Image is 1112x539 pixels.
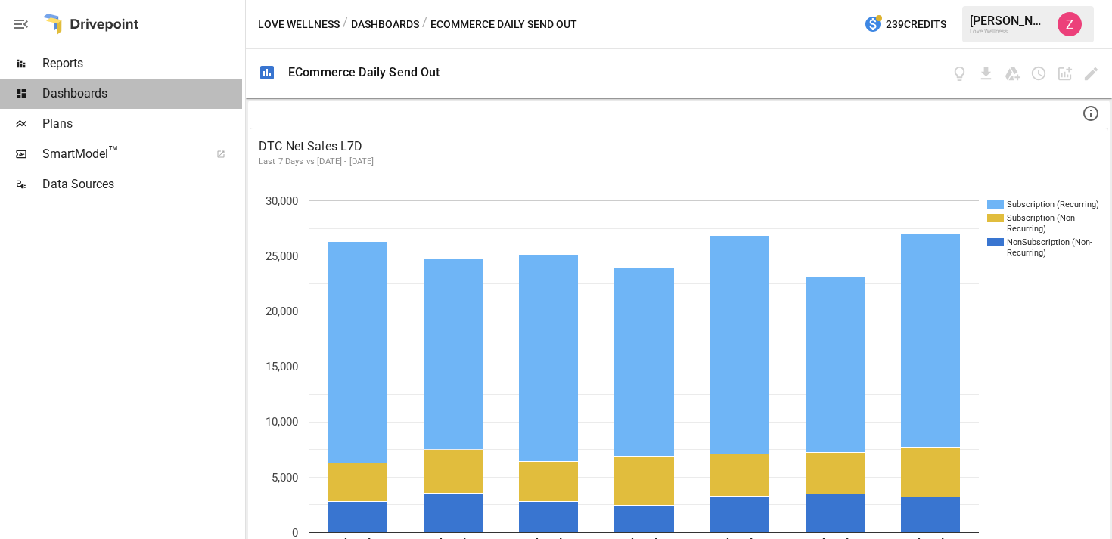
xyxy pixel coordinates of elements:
[886,15,946,34] span: 239 Credits
[108,143,119,162] span: ™
[977,65,995,82] button: Download dashboard
[258,15,340,34] button: Love Wellness
[266,415,298,429] text: 10,000
[343,15,348,34] div: /
[42,115,242,133] span: Plans
[42,85,242,103] span: Dashboards
[266,249,298,263] text: 25,000
[1082,65,1100,82] button: Edit dashboard
[1056,65,1073,82] button: Add widget
[42,54,242,73] span: Reports
[422,15,427,34] div: /
[1030,65,1048,82] button: Schedule dashboard
[351,15,419,34] button: Dashboards
[970,28,1048,35] div: Love Wellness
[266,360,298,373] text: 15,000
[1004,65,1021,82] button: Save as Google Doc
[42,145,200,163] span: SmartModel
[42,175,242,194] span: Data Sources
[951,65,968,82] button: View documentation
[1048,3,1091,45] button: Zoe Keller
[970,14,1048,28] div: [PERSON_NAME]
[266,305,298,318] text: 20,000
[266,194,298,208] text: 30,000
[1007,224,1046,234] text: Recurring)
[858,11,952,39] button: 239Credits
[1007,200,1099,209] text: Subscription (Recurring)
[259,138,1099,156] p: DTC Net Sales L7D
[288,65,440,79] div: ECommerce Daily Send Out
[1058,12,1082,36] img: Zoe Keller
[1007,213,1077,223] text: Subscription (Non-
[1007,237,1092,247] text: NonSubscription (Non-
[272,471,298,485] text: 5,000
[1007,248,1046,258] text: Recurring)
[259,156,1099,168] p: Last 7 Days vs [DATE] - [DATE]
